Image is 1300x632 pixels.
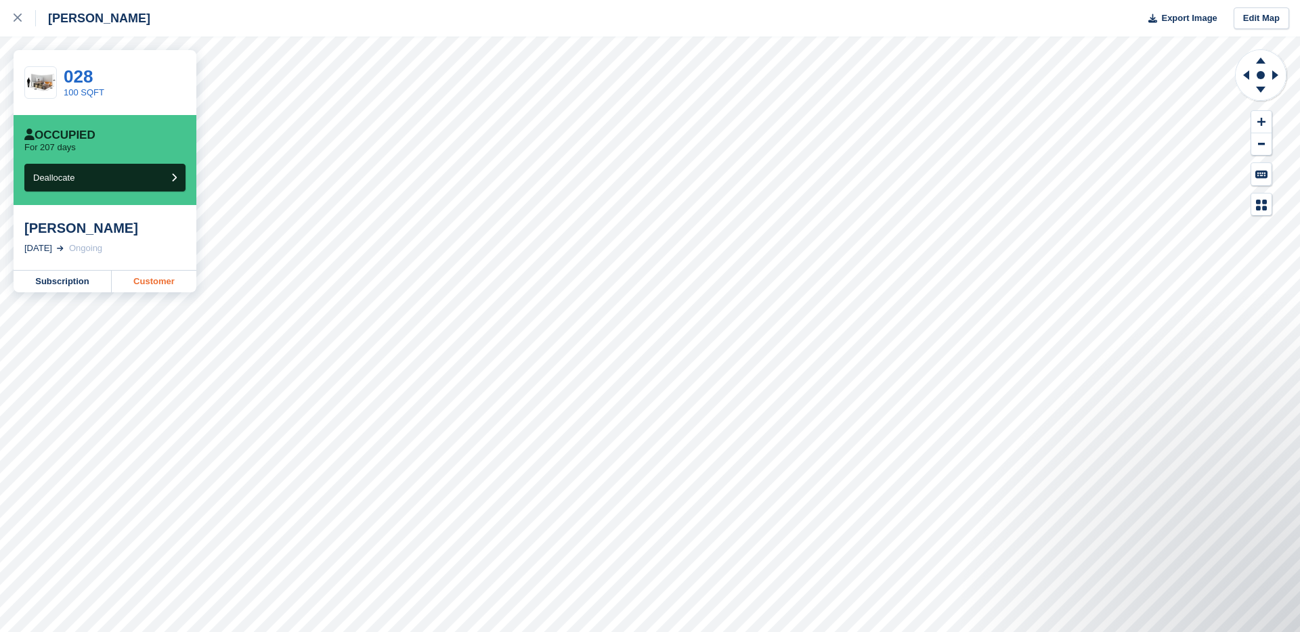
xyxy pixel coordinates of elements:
[112,271,196,292] a: Customer
[57,246,64,251] img: arrow-right-light-icn-cde0832a797a2874e46488d9cf13f60e5c3a73dbe684e267c42b8395dfbc2abf.svg
[1251,194,1272,216] button: Map Legend
[24,129,95,142] div: Occupied
[1234,7,1289,30] a: Edit Map
[1161,12,1217,25] span: Export Image
[24,242,52,255] div: [DATE]
[64,66,93,87] a: 028
[24,142,76,153] p: For 207 days
[1251,163,1272,185] button: Keyboard Shortcuts
[33,173,74,183] span: Deallocate
[24,164,186,191] button: Deallocate
[24,220,186,236] div: [PERSON_NAME]
[36,10,150,26] div: [PERSON_NAME]
[1251,133,1272,156] button: Zoom Out
[1140,7,1217,30] button: Export Image
[1251,111,1272,133] button: Zoom In
[25,71,56,95] img: 100-sqft-unit%20(1).jpg
[69,242,102,255] div: Ongoing
[64,87,104,97] a: 100 SQFT
[14,271,112,292] a: Subscription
